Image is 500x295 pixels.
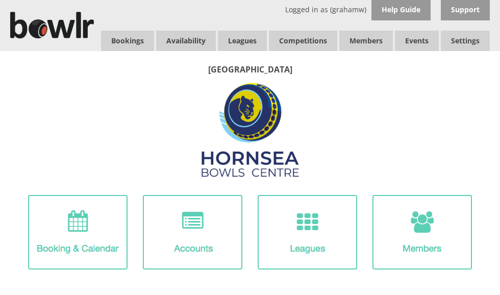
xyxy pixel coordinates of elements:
span: Settings [441,31,490,51]
a: Events [395,31,439,51]
img: Accounts-Icon.png [143,195,242,269]
a: Bookings [101,31,154,51]
span: Members [339,31,393,51]
a: Competitions [269,31,337,51]
a: Availability [156,31,216,51]
p: [GEOGRAPHIC_DATA] [10,64,490,75]
img: Hornsea3.jpg [201,80,300,180]
img: League-Icon.png [258,195,357,269]
a: Leagues [218,31,267,51]
img: Members-Icon.png [372,195,472,269]
img: Booking-Icon.png [28,195,128,269]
